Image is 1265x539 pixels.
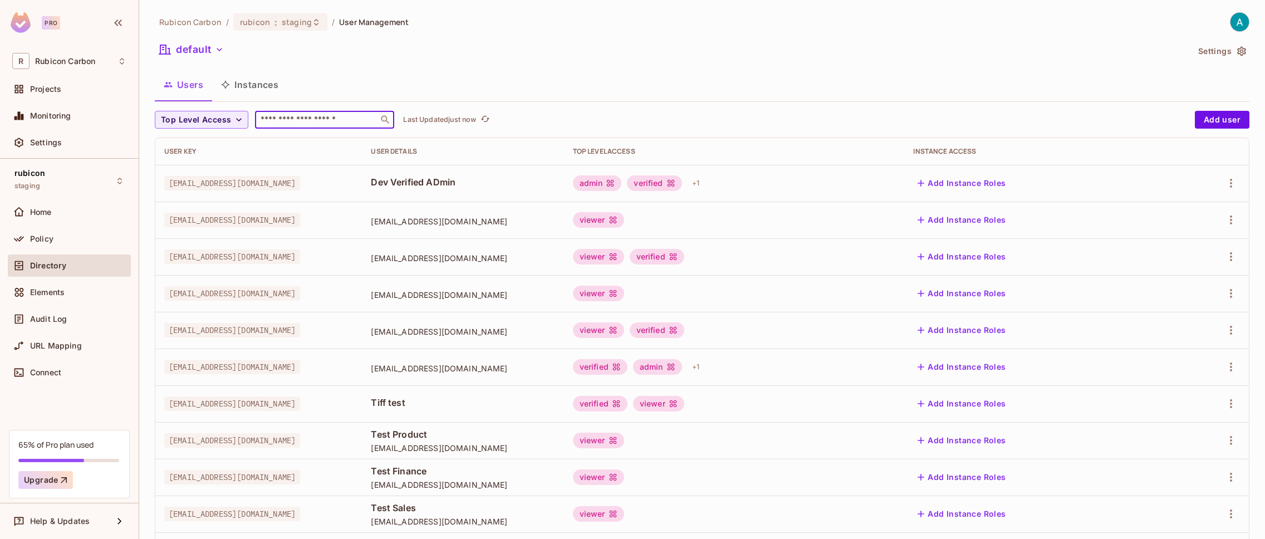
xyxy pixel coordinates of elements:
span: [EMAIL_ADDRESS][DOMAIN_NAME] [164,433,300,448]
span: rubicon [240,17,270,27]
span: Tiff test [371,396,555,409]
button: Add Instance Roles [913,432,1010,449]
button: Add Instance Roles [913,211,1010,229]
span: [EMAIL_ADDRESS][DOMAIN_NAME] [164,470,300,484]
span: staging [14,182,40,190]
div: Instance Access [913,147,1158,156]
span: [EMAIL_ADDRESS][DOMAIN_NAME] [164,507,300,521]
img: Adir Stanzas [1230,13,1249,31]
button: Add Instance Roles [913,395,1010,413]
div: Pro [42,16,60,30]
div: viewer [573,469,624,485]
span: Help & Updates [30,517,90,526]
span: Workspace: Rubicon Carbon [35,57,95,66]
button: Add Instance Roles [913,248,1010,266]
span: Home [30,208,52,217]
span: [EMAIL_ADDRESS][DOMAIN_NAME] [164,396,300,411]
div: verified [573,396,627,411]
div: 65% of Pro plan used [18,439,94,450]
div: admin [633,359,682,375]
button: Settings [1194,42,1249,60]
span: : [274,18,278,27]
span: [EMAIL_ADDRESS][DOMAIN_NAME] [164,176,300,190]
span: staging [282,17,312,27]
div: viewer [573,322,624,338]
div: User Details [371,147,555,156]
span: rubicon [14,169,45,178]
div: viewer [573,433,624,448]
span: [EMAIL_ADDRESS][DOMAIN_NAME] [164,323,300,337]
span: [EMAIL_ADDRESS][DOMAIN_NAME] [371,326,555,337]
div: viewer [573,286,624,301]
button: Users [155,71,212,99]
button: Top Level Access [155,111,248,129]
div: verified [630,322,684,338]
button: Add Instance Roles [913,321,1010,339]
button: Add user [1195,111,1249,129]
div: + 1 [688,358,704,376]
span: Dev Verified ADmin [371,176,555,188]
span: Directory [30,261,66,270]
span: URL Mapping [30,341,82,350]
span: Test Sales [371,502,555,514]
span: Settings [30,138,62,147]
button: refresh [478,113,492,126]
span: R [12,53,30,69]
div: viewer [573,249,624,264]
div: verified [630,249,684,264]
span: Connect [30,368,61,377]
span: [EMAIL_ADDRESS][DOMAIN_NAME] [164,360,300,374]
button: Instances [212,71,287,99]
button: default [155,41,228,58]
div: viewer [633,396,684,411]
div: viewer [573,506,624,522]
span: Projects [30,85,61,94]
img: SReyMgAAAABJRU5ErkJggg== [11,12,31,33]
span: [EMAIL_ADDRESS][DOMAIN_NAME] [371,253,555,263]
div: viewer [573,212,624,228]
span: [EMAIL_ADDRESS][DOMAIN_NAME] [371,516,555,527]
span: Audit Log [30,315,67,324]
button: Add Instance Roles [913,174,1010,192]
span: [EMAIL_ADDRESS][DOMAIN_NAME] [164,286,300,301]
p: Last Updated just now [403,115,476,124]
div: User Key [164,147,353,156]
div: Top Level Access [573,147,896,156]
button: Upgrade [18,471,73,489]
span: the active workspace [159,17,222,27]
button: Add Instance Roles [913,505,1010,523]
li: / [332,17,335,27]
button: Add Instance Roles [913,468,1010,486]
span: [EMAIL_ADDRESS][DOMAIN_NAME] [371,290,555,300]
div: verified [627,175,681,191]
span: Test Product [371,428,555,440]
span: [EMAIL_ADDRESS][DOMAIN_NAME] [371,216,555,227]
span: User Management [339,17,409,27]
span: Elements [30,288,65,297]
span: Test Finance [371,465,555,477]
div: + 1 [688,174,704,192]
span: [EMAIL_ADDRESS][DOMAIN_NAME] [164,213,300,227]
span: refresh [480,114,490,125]
button: Add Instance Roles [913,358,1010,376]
span: [EMAIL_ADDRESS][DOMAIN_NAME] [371,443,555,453]
span: Monitoring [30,111,71,120]
li: / [226,17,229,27]
span: [EMAIL_ADDRESS][DOMAIN_NAME] [371,363,555,374]
div: admin [573,175,622,191]
span: [EMAIL_ADDRESS][DOMAIN_NAME] [164,249,300,264]
span: Policy [30,234,53,243]
span: Top Level Access [161,113,231,127]
button: Add Instance Roles [913,285,1010,302]
span: [EMAIL_ADDRESS][DOMAIN_NAME] [371,479,555,490]
div: verified [573,359,627,375]
span: Click to refresh data [476,113,492,126]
